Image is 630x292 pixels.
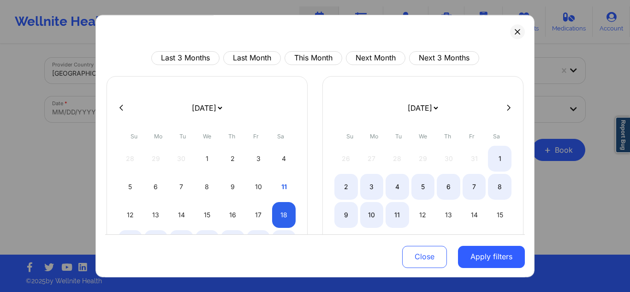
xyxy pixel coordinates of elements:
[119,174,142,200] div: Sun Oct 05 2025
[119,202,142,228] div: Sun Oct 12 2025
[144,202,168,228] div: Mon Oct 13 2025
[469,133,475,140] abbr: Friday
[411,230,435,256] div: Wed Nov 19 2025
[221,146,244,172] div: Thu Oct 02 2025
[196,146,219,172] div: Wed Oct 01 2025
[144,174,168,200] div: Mon Oct 06 2025
[196,230,219,256] div: Wed Oct 22 2025
[131,133,137,140] abbr: Sunday
[223,51,281,65] button: Last Month
[203,133,211,140] abbr: Wednesday
[272,202,296,228] div: Sat Oct 18 2025
[360,174,384,200] div: Mon Nov 03 2025
[170,202,193,228] div: Tue Oct 14 2025
[386,202,409,228] div: Tue Nov 11 2025
[334,174,358,200] div: Sun Nov 02 2025
[411,202,435,228] div: Wed Nov 12 2025
[247,202,270,228] div: Fri Oct 17 2025
[386,174,409,200] div: Tue Nov 04 2025
[285,51,342,65] button: This Month
[419,133,427,140] abbr: Wednesday
[463,230,486,256] div: Fri Nov 21 2025
[247,174,270,200] div: Fri Oct 10 2025
[395,133,402,140] abbr: Tuesday
[119,230,142,256] div: Sun Oct 19 2025
[144,230,168,256] div: Mon Oct 20 2025
[488,174,511,200] div: Sat Nov 08 2025
[151,51,220,65] button: Last 3 Months
[334,202,358,228] div: Sun Nov 09 2025
[360,202,384,228] div: Mon Nov 10 2025
[196,202,219,228] div: Wed Oct 15 2025
[196,174,219,200] div: Wed Oct 08 2025
[179,133,186,140] abbr: Tuesday
[386,230,409,256] div: Tue Nov 18 2025
[228,133,235,140] abbr: Thursday
[437,174,460,200] div: Thu Nov 06 2025
[488,202,511,228] div: Sat Nov 15 2025
[463,174,486,200] div: Fri Nov 07 2025
[253,133,259,140] abbr: Friday
[360,230,384,256] div: Mon Nov 17 2025
[437,230,460,256] div: Thu Nov 20 2025
[272,174,296,200] div: Sat Oct 11 2025
[409,51,479,65] button: Next 3 Months
[221,202,244,228] div: Thu Oct 16 2025
[154,133,162,140] abbr: Monday
[221,230,244,256] div: Thu Oct 23 2025
[221,174,244,200] div: Thu Oct 09 2025
[277,133,284,140] abbr: Saturday
[370,133,378,140] abbr: Monday
[411,174,435,200] div: Wed Nov 05 2025
[488,146,511,172] div: Sat Nov 01 2025
[272,230,296,256] div: Sat Oct 25 2025
[247,146,270,172] div: Fri Oct 03 2025
[272,146,296,172] div: Sat Oct 04 2025
[463,202,486,228] div: Fri Nov 14 2025
[402,245,447,268] button: Close
[488,230,511,256] div: Sat Nov 22 2025
[437,202,460,228] div: Thu Nov 13 2025
[170,230,193,256] div: Tue Oct 21 2025
[493,133,500,140] abbr: Saturday
[170,174,193,200] div: Tue Oct 07 2025
[334,230,358,256] div: Sun Nov 16 2025
[346,133,353,140] abbr: Sunday
[458,245,525,268] button: Apply filters
[247,230,270,256] div: Fri Oct 24 2025
[346,51,405,65] button: Next Month
[444,133,451,140] abbr: Thursday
